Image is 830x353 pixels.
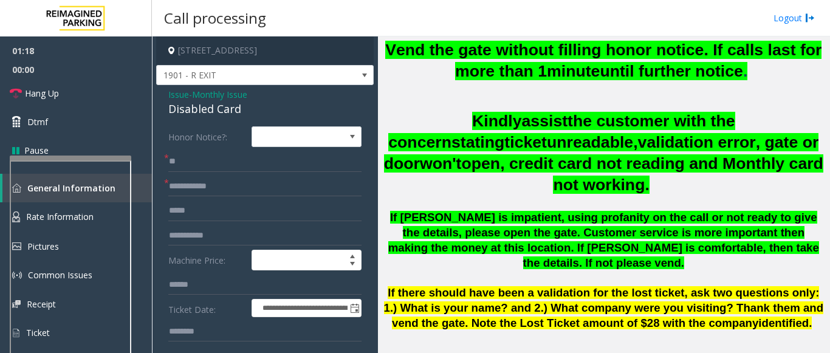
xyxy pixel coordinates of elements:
span: identified [758,317,809,329]
span: Kindly [472,112,521,130]
div: Disabled Card [168,101,362,117]
span: . [743,62,747,80]
span: unreadable, [547,133,638,151]
span: Decrease value [344,260,361,270]
span: Hang Up [25,87,59,100]
span: Vend the gate without filling honor notice. If calls last for more than 1 [385,41,821,80]
span: minute [547,62,600,80]
span: Monthly Issue [192,88,247,101]
span: the customer with the concern [388,112,735,151]
span: assist [522,112,568,130]
a: Logout [773,12,815,24]
span: . [809,317,812,329]
label: Machine Price: [165,250,249,270]
img: logout [805,12,815,24]
span: until further notice [600,62,743,80]
span: Dtmf [27,115,48,128]
span: Pause [24,144,49,157]
label: Honor Notice?: [165,126,249,147]
span: - [189,89,247,100]
span: stating [451,133,504,151]
span: Increase value [344,250,361,260]
span: If there should have been a validation for the lost ticket, ask two questions only: 1.) What is y... [384,286,824,329]
span: won't [420,154,462,173]
h4: [STREET_ADDRESS] [156,36,374,65]
label: Ticket Date: [165,299,249,317]
h3: Call processing [158,3,272,33]
span: 1901 - R EXIT [157,66,330,85]
span: Toggle popup [348,300,361,317]
span: open, credit card not reading and Monthly card not working. [461,154,823,194]
span: validation error, gate or door [384,133,819,173]
a: General Information [2,174,152,202]
span: If [PERSON_NAME] is impatient, using profanity on the call or not ready to give the details, plea... [388,211,819,269]
span: Issue [168,88,189,101]
span: ticket [504,133,547,151]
